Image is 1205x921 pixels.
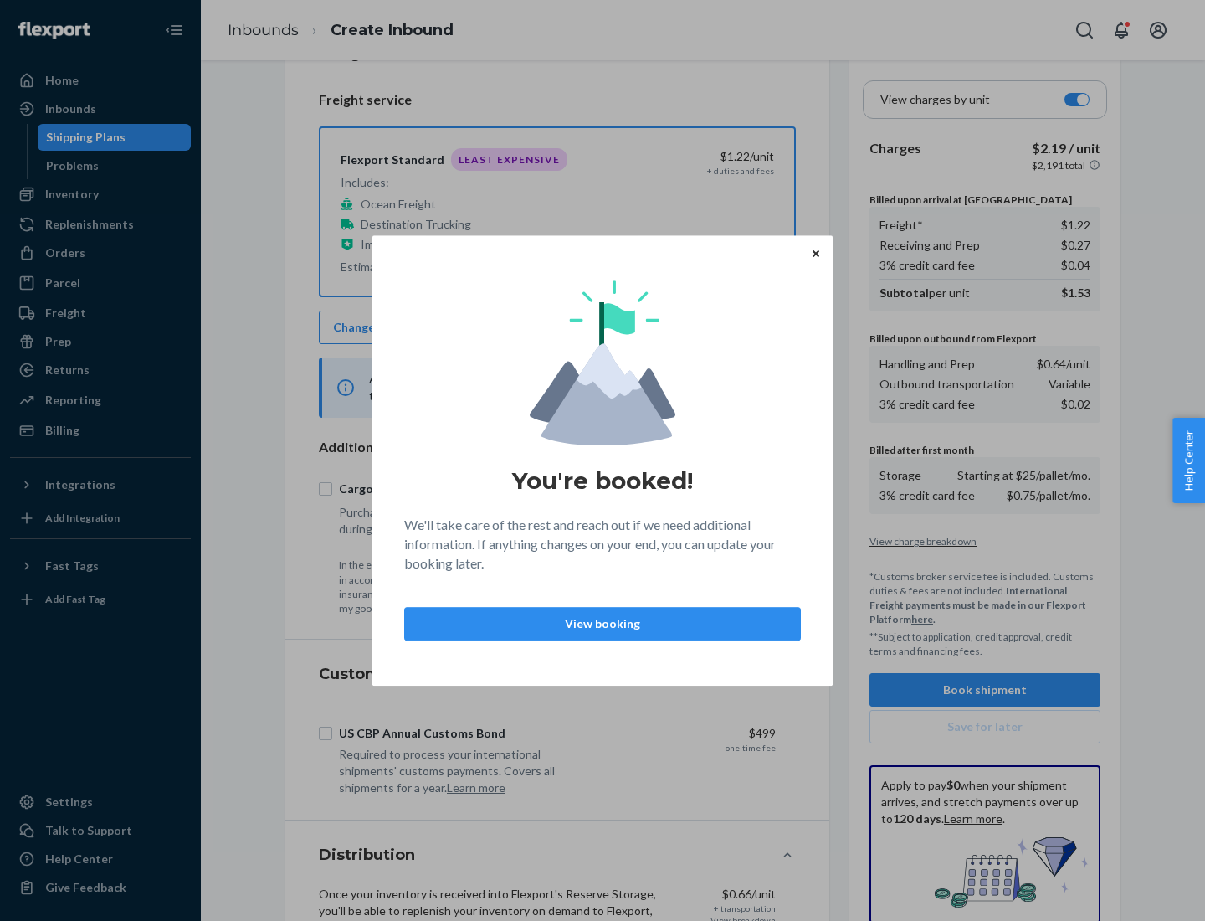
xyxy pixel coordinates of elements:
button: View booking [404,607,801,641]
p: We'll take care of the rest and reach out if we need additional information. If anything changes ... [404,516,801,574]
h1: You're booked! [512,466,693,496]
img: svg+xml,%3Csvg%20viewBox%3D%220%200%20174%20197%22%20fill%3D%22none%22%20xmlns%3D%22http%3A%2F%2F... [530,280,675,445]
p: View booking [418,615,787,632]
button: Close [808,244,824,262]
